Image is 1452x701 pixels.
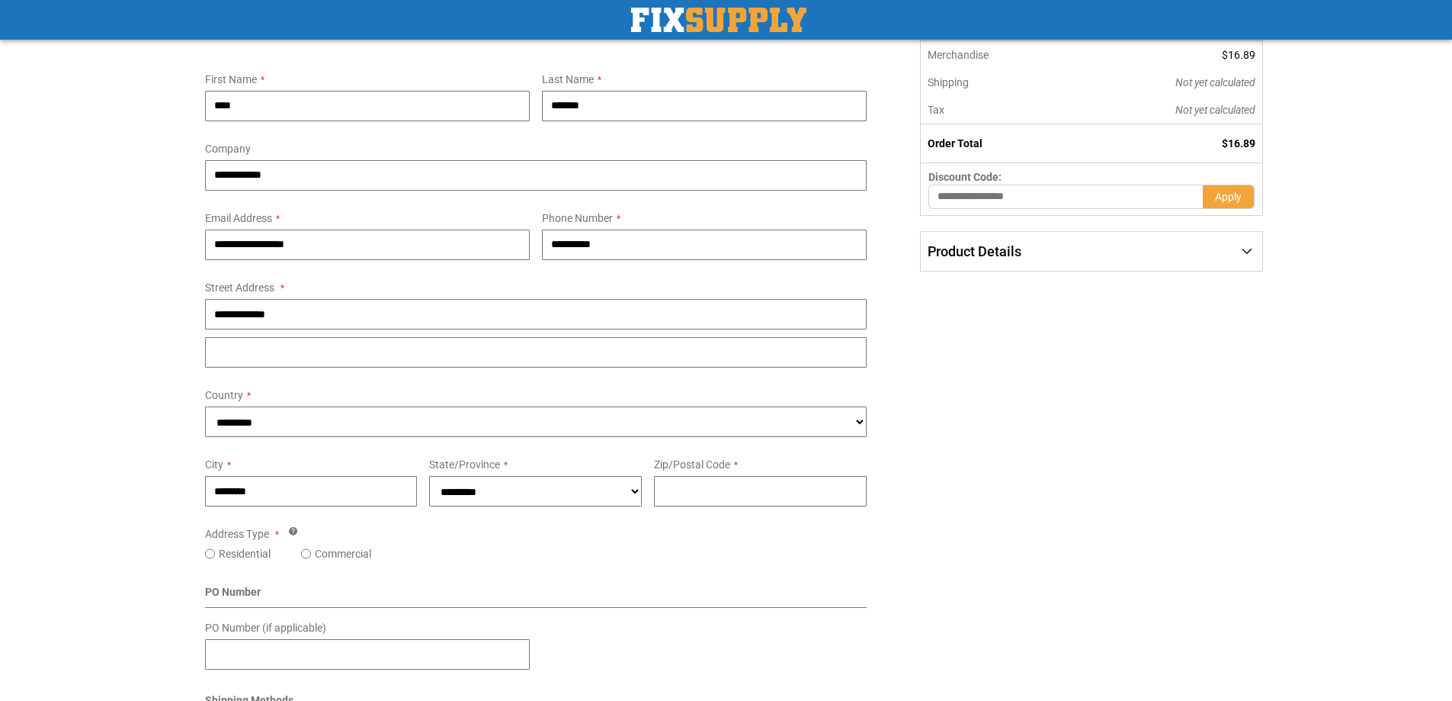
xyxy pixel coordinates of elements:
[1222,49,1255,61] span: $16.89
[429,458,500,471] span: State/Province
[542,212,613,224] span: Phone Number
[205,584,867,608] div: PO Number
[315,546,371,561] label: Commercial
[921,96,1072,124] th: Tax
[631,8,806,32] a: store logo
[1203,185,1255,209] button: Apply
[1175,76,1255,88] span: Not yet calculated
[928,171,1002,183] span: Discount Code:
[205,458,223,471] span: City
[654,458,730,471] span: Zip/Postal Code
[205,389,243,401] span: Country
[542,73,594,85] span: Last Name
[928,76,969,88] span: Shipping
[205,143,251,155] span: Company
[205,281,274,294] span: Street Address
[205,73,257,85] span: First Name
[928,137,982,150] strong: Order Total
[1175,104,1255,116] span: Not yet calculated
[205,212,272,224] span: Email Address
[1222,137,1255,150] span: $16.89
[205,622,326,634] span: PO Number (if applicable)
[219,546,271,561] label: Residential
[1215,191,1242,203] span: Apply
[921,41,1072,69] th: Merchandise
[928,243,1021,259] span: Product Details
[631,8,806,32] img: Fix Industrial Supply
[205,528,269,540] span: Address Type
